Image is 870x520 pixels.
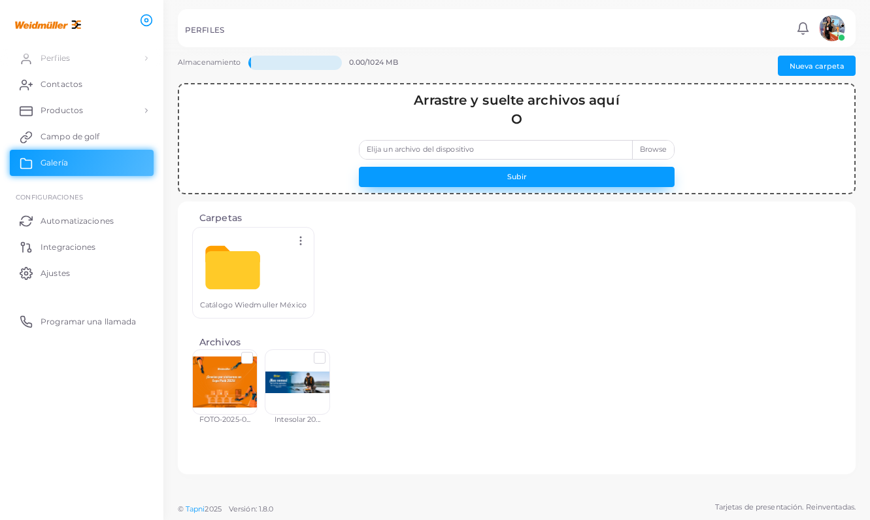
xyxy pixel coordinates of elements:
[778,56,856,76] button: Nueva carpeta
[16,193,83,201] font: Configuraciones
[186,504,205,513] a: Tapni
[41,79,82,89] font: Contactos
[507,172,527,181] font: Subir
[178,504,184,513] font: ©
[41,216,114,226] font: Automatizaciones
[815,15,848,41] a: avatar
[41,268,70,278] font: Ajustes
[359,167,675,187] button: Subir
[10,150,154,176] a: Galería
[414,92,619,108] font: Arrastre y suelte archivos aquí
[10,97,154,124] a: Productos
[349,58,398,67] font: 0.00/1024 MB
[205,504,221,513] font: 2025
[41,158,68,167] font: Galería
[10,308,154,334] a: Programar una llamada
[10,71,154,97] a: Contactos
[790,61,845,71] font: Nueva carpeta
[185,26,224,35] font: PERFILES
[41,105,83,115] font: Productos
[511,111,522,127] font: O
[178,58,241,67] font: Almacenamiento
[199,212,242,224] font: Carpetas
[41,131,99,141] font: Campo de golf
[200,300,307,309] font: Catálogo Wiedmuller México
[199,336,241,348] font: Archivos
[229,504,274,513] font: Versión: 1.8.0
[819,15,845,41] img: avatar
[41,242,95,252] font: Integraciones
[715,502,856,511] font: Tarjetas de presentación. Reinventadas.
[10,124,154,150] a: Campo de golf
[275,415,320,424] font: Intesolar 20...
[10,260,154,286] a: Ajustes
[10,234,154,260] a: Integraciones
[41,53,70,63] font: Perfiles
[41,317,136,326] font: Programar una llamada
[12,12,84,37] img: logo
[10,207,154,234] a: Automatizaciones
[199,415,251,424] font: FOTO-2025-0...
[10,45,154,71] a: Perfiles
